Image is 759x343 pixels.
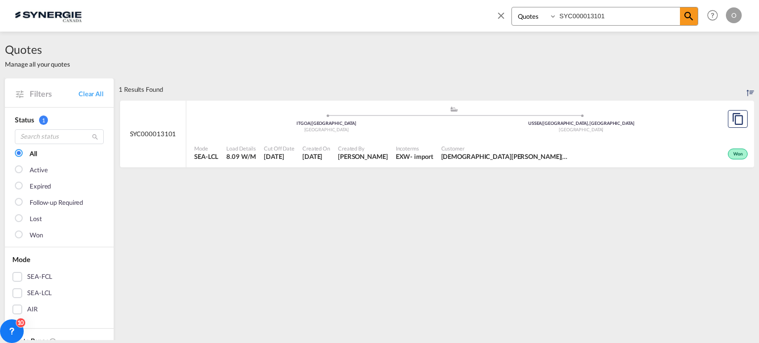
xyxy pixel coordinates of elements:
[559,127,603,132] span: [GEOGRAPHIC_DATA]
[12,255,30,264] span: Mode
[30,230,43,240] div: Won
[27,272,52,282] div: SEA-FCL
[15,129,104,144] input: Search status
[30,182,51,191] div: Expired
[194,152,218,161] span: SEA-LCL
[264,145,295,152] span: Cut Off Date
[542,120,543,126] span: |
[704,7,726,25] div: Help
[130,129,176,138] span: SYC000013101
[683,10,695,22] md-icon: icon-magnify
[91,133,99,141] md-icon: icon-magnify
[338,145,388,152] span: Created By
[15,115,104,125] div: Status 1
[30,149,37,159] div: All
[728,149,748,159] div: Won
[561,152,602,160] span: [PERSON_NAME]
[410,152,433,161] div: - import
[304,127,349,132] span: [GEOGRAPHIC_DATA]
[12,305,106,314] md-checkbox: AIR
[226,145,256,152] span: Load Details
[496,7,511,31] span: icon-close
[194,145,218,152] span: Mode
[302,145,330,152] span: Created On
[396,152,433,161] div: EXW import
[39,115,48,125] span: 1
[226,152,255,160] span: 8.09 W/M
[557,7,680,25] input: Enter Quotation Number
[27,305,38,314] div: AIR
[30,198,83,208] div: Follow-up Required
[338,152,388,161] span: Pablo Gomez Saldarriaga
[264,152,295,161] span: 8 Jul 2025
[441,152,570,161] span: SHIVA TOUFIGHI JACK VICTOR
[680,7,698,25] span: icon-magnify
[27,288,52,298] div: SEA-LCL
[726,7,742,23] div: O
[302,152,330,161] span: 8 Jul 2025
[310,120,312,126] span: |
[296,120,356,126] span: ITGOA [GEOGRAPHIC_DATA]
[528,120,634,126] span: USSEA [GEOGRAPHIC_DATA], [GEOGRAPHIC_DATA]
[119,78,163,100] div: 1 Results Found
[448,107,460,112] md-icon: assets/icons/custom/ship-fill.svg
[732,113,744,125] md-icon: assets/icons/custom/copyQuote.svg
[30,88,79,99] span: Filters
[30,165,47,175] div: Active
[79,89,104,98] a: Clear All
[120,101,754,168] div: SYC000013101 assets/icons/custom/ship-fill.svgassets/icons/custom/roll-o-plane.svgOriginGenova It...
[733,151,745,158] span: Won
[441,145,570,152] span: Customer
[396,152,411,161] div: EXW
[15,4,82,27] img: 1f56c880d42311ef80fc7dca854c8e59.png
[5,60,70,69] span: Manage all your quotes
[12,288,106,298] md-checkbox: SEA-LCL
[396,145,433,152] span: Incoterms
[728,110,748,128] button: Copy Quote
[496,10,506,21] md-icon: icon-close
[747,78,754,100] div: Sort by: Created On
[15,115,34,124] span: Status
[30,214,42,224] div: Lost
[5,41,70,57] span: Quotes
[704,7,721,24] span: Help
[12,272,106,282] md-checkbox: SEA-FCL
